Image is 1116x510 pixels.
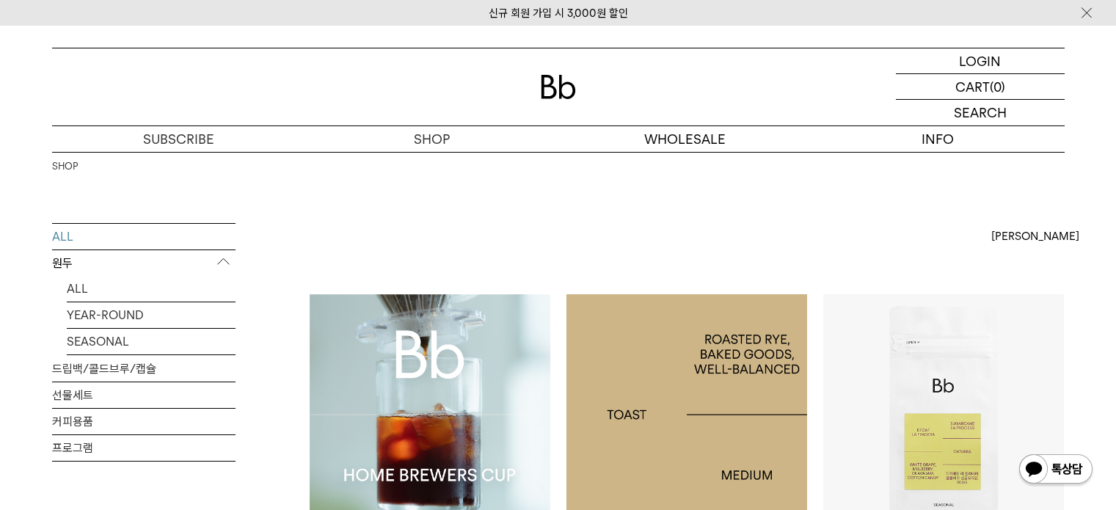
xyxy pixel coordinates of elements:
a: SHOP [305,126,558,152]
a: 커피용품 [52,409,236,434]
a: SHOP [52,159,78,174]
a: YEAR-ROUND [67,302,236,328]
p: LOGIN [959,48,1001,73]
a: CART (0) [896,74,1065,100]
a: 선물세트 [52,382,236,408]
a: SEASONAL [67,329,236,354]
a: LOGIN [896,48,1065,74]
a: 신규 회원 가입 시 3,000원 할인 [489,7,628,20]
a: ALL [67,276,236,302]
a: ALL [52,224,236,249]
p: SEARCH [954,100,1007,125]
p: CART [955,74,990,99]
a: SUBSCRIBE [52,126,305,152]
p: WHOLESALE [558,126,812,152]
p: (0) [990,74,1005,99]
a: 드립백/콜드브루/캡슐 [52,356,236,382]
img: 카카오톡 채널 1:1 채팅 버튼 [1018,453,1094,488]
a: 프로그램 [52,435,236,461]
img: 로고 [541,75,576,99]
p: INFO [812,126,1065,152]
span: [PERSON_NAME] [991,227,1079,245]
p: 원두 [52,250,236,277]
